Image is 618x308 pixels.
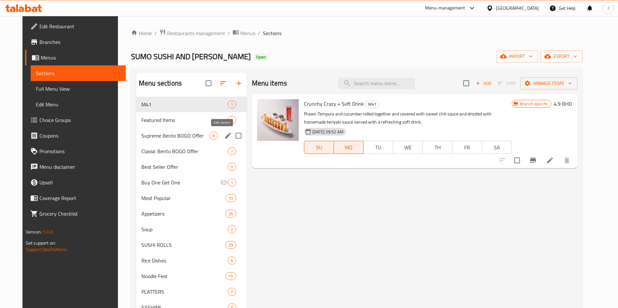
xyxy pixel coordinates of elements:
[608,5,609,12] span: J
[546,156,554,164] a: Edit menu item
[136,237,247,253] div: SUSHI ROLLS29
[263,29,281,37] span: Sections
[423,141,453,154] button: TH
[141,241,225,249] div: SUSHI ROLLS
[520,77,577,89] button: Manage items
[26,245,67,254] a: Support.OpsPlatform
[482,141,512,154] button: SA
[228,148,236,154] span: 7
[141,257,228,264] div: Rice Dishes
[510,154,524,167] span: Select to update
[25,19,126,34] a: Edit Restaurant
[525,79,572,87] span: Manage items
[136,221,247,237] div: Soup2
[257,99,299,141] img: Crunchy Crazy + Soft Drink
[226,242,236,248] span: 29
[202,76,215,90] span: Select all sections
[226,273,236,279] span: 15
[501,52,533,60] span: import
[141,116,228,124] span: Featured Items
[225,272,236,280] div: items
[228,100,236,108] div: items
[253,54,268,60] span: Open
[228,147,236,155] div: items
[228,257,236,264] div: items
[136,143,247,159] div: Classic Bento BOGO Offer7
[525,153,541,168] button: Branch-specific-item
[25,175,126,190] a: Upsell
[43,228,53,236] span: 1.0.0
[452,141,482,154] button: FR
[228,29,230,37] li: /
[141,179,220,186] div: Buy One Get One
[25,206,126,221] a: Grocery Checklist
[228,225,236,233] div: items
[304,99,364,109] span: Crunchy Crazy + Soft Drink
[233,29,255,37] a: Menus
[366,143,391,152] span: TU
[136,206,247,221] div: Appetizers26
[136,268,247,284] div: Noodle Fest15
[494,78,520,88] span: Select section first
[25,143,126,159] a: Promotions
[337,143,361,152] span: MO
[228,179,236,186] div: items
[141,225,228,233] span: Soup
[131,29,582,37] nav: breadcrumb
[253,53,268,61] div: Open
[39,132,121,140] span: Coupons
[425,143,450,152] span: TH
[223,131,233,141] button: edit
[25,128,126,143] a: Coupons
[304,110,512,126] p: Prawn Tempura and cucumber rolled together and covered with sweet chili sauce and drizzled with h...
[228,116,236,124] div: items
[39,147,121,155] span: Promotions
[39,210,121,218] span: Grocery Checklist
[141,288,228,296] span: PLATTERS
[141,147,228,155] div: Classic Bento BOGO Offer
[228,258,236,264] span: 6
[167,29,225,37] span: Restaurants management
[136,159,247,175] div: Best Seller Offer0
[209,132,218,140] div: items
[496,5,539,12] div: [GEOGRAPHIC_DATA]
[141,194,225,202] div: Most Popular
[141,100,228,108] span: M41
[39,194,121,202] span: Coverage Report
[136,190,247,206] div: Most Popular10
[141,132,209,140] span: Supreme Bento BOGO Offer
[136,253,247,268] div: Rice Dishes6
[136,175,247,190] div: Buy One Get One1
[215,75,231,91] span: Sort sections
[131,29,152,37] a: Home
[240,29,255,37] span: Menus
[131,49,251,64] span: SUMO SUSHI AND [PERSON_NAME]
[228,164,236,170] span: 0
[231,75,247,91] button: Add section
[310,129,346,135] span: [DATE] 09:52 AM
[396,143,420,152] span: WE
[393,141,423,154] button: WE
[517,101,551,107] span: Branch specific
[39,22,121,30] span: Edit Restaurant
[25,159,126,175] a: Menu disclaimer
[304,141,334,154] button: SU
[159,29,225,37] a: Restaurants management
[228,226,236,233] span: 2
[496,50,538,62] button: import
[26,239,56,247] span: Get support on:
[540,50,582,62] button: export
[210,133,217,139] span: 6
[141,163,228,171] span: Best Seller Offer
[141,210,225,218] div: Appetizers
[31,65,126,81] a: Sections
[136,128,247,143] div: Supreme Bento BOGO Offer6edit
[225,241,236,249] div: items
[39,116,121,124] span: Choice Groups
[252,78,287,88] h2: Menu items
[139,78,182,88] h2: Menu sections
[366,100,379,108] span: M41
